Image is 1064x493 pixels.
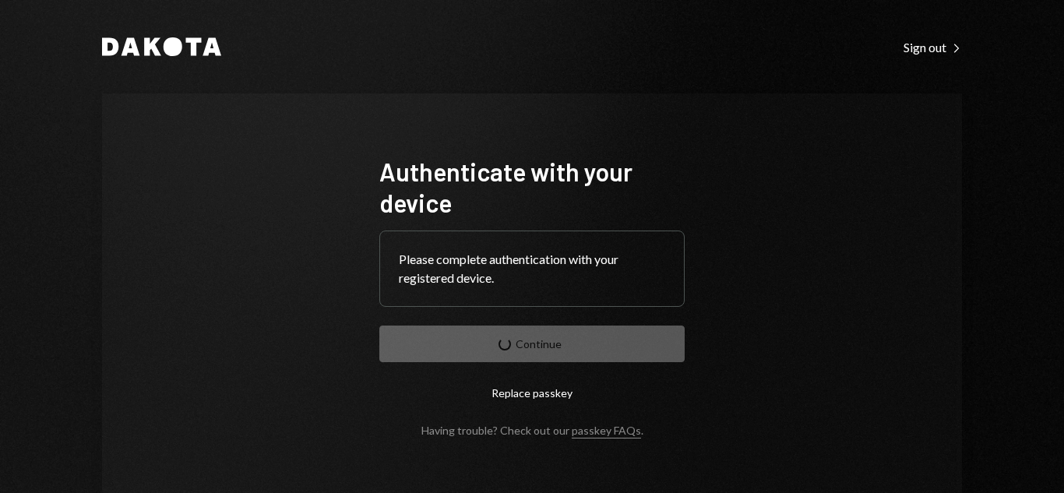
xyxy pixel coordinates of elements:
[904,40,962,55] div: Sign out
[904,38,962,55] a: Sign out
[379,156,685,218] h1: Authenticate with your device
[421,424,643,437] div: Having trouble? Check out our .
[399,250,665,287] div: Please complete authentication with your registered device.
[572,424,641,438] a: passkey FAQs
[379,375,685,411] button: Replace passkey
